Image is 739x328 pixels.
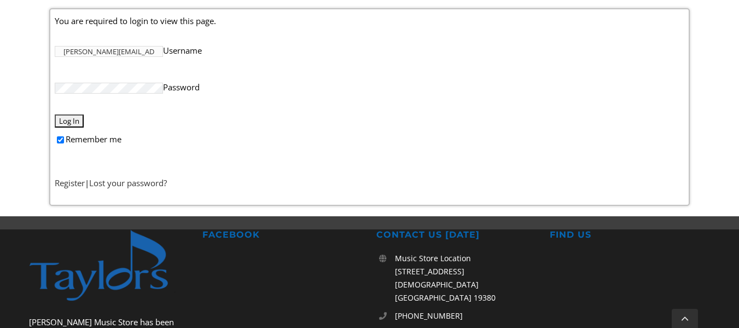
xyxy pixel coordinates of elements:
[550,229,710,241] h2: FIND US
[395,309,537,323] a: [PHONE_NUMBER]
[376,229,537,241] h2: CONTACT US [DATE]
[55,14,684,28] p: You are required to login to view this page.
[55,83,163,94] input: Password
[55,177,85,188] a: Register
[55,39,684,61] label: Username
[29,229,189,302] img: footer-logo
[55,176,684,190] p: |
[55,114,84,128] input: Log In
[57,136,64,143] input: Remember me
[55,46,163,57] input: Username
[202,229,363,241] h2: FACEBOOK
[55,128,684,150] label: Remember me
[55,76,684,99] label: Password
[395,252,537,304] p: Music Store Location [STREET_ADDRESS][DEMOGRAPHIC_DATA] [GEOGRAPHIC_DATA] 19380
[89,177,167,188] a: Lost your password?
